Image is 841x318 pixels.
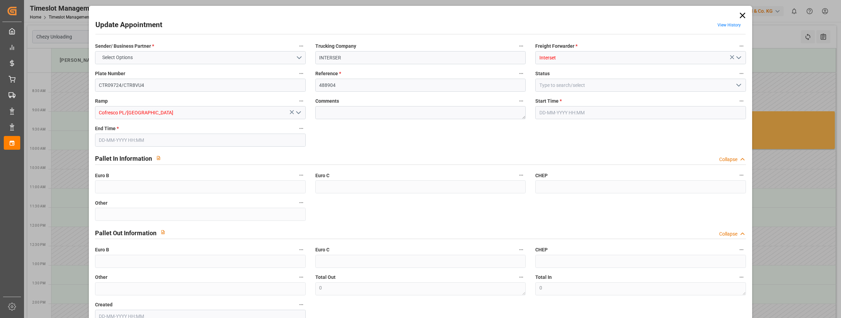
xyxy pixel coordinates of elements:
button: Reference * [517,69,526,78]
button: open menu [293,107,303,118]
button: Created [297,300,306,309]
span: Euro B [95,172,109,179]
button: Other [297,273,306,282]
button: Total In [737,273,746,282]
span: Status [535,70,550,77]
h2: Update Appointment [95,20,162,31]
button: Start Time * [737,96,746,105]
span: Euro B [95,246,109,253]
button: Total Out [517,273,526,282]
span: Other [95,200,107,207]
span: Total In [535,274,552,281]
button: Other [297,198,306,207]
input: Type to search/select [535,79,746,92]
button: End Time * [297,124,306,133]
span: End Time [95,125,119,132]
div: Collapse [719,230,737,238]
span: Sender/ Business Partner [95,43,154,50]
h2: Pallet In Information [95,154,152,163]
span: Freight Forwarder [535,43,577,50]
span: Start Time [535,98,562,105]
div: Collapse [719,156,737,163]
button: Status [737,69,746,78]
input: Type to search/select [95,106,306,119]
button: View description [152,151,165,164]
button: Trucking Company [517,42,526,50]
button: open menu [95,51,306,64]
h2: Pallet Out Information [95,228,156,238]
button: Plate Number [297,69,306,78]
input: DD-MM-YYYY HH:MM [95,134,306,147]
button: Ramp [297,96,306,105]
span: Trucking Company [315,43,356,50]
textarea: 0 [315,282,526,295]
button: Euro C [517,171,526,180]
button: Euro C [517,245,526,254]
span: Total Out [315,274,336,281]
button: CHEP [737,245,746,254]
button: View description [156,226,170,239]
span: Select Options [99,54,136,61]
input: DD-MM-YYYY HH:MM [535,106,746,119]
button: Comments [517,96,526,105]
span: Euro C [315,246,329,253]
span: CHEP [535,246,548,253]
button: CHEP [737,171,746,180]
span: Euro C [315,172,329,179]
button: Euro B [297,171,306,180]
a: View History [717,23,741,27]
span: Comments [315,98,339,105]
button: open menu [733,80,744,91]
span: Other [95,274,107,281]
button: Euro B [297,245,306,254]
span: Reference [315,70,341,77]
span: CHEP [535,172,548,179]
span: Ramp [95,98,108,105]
button: open menu [733,53,744,63]
span: Created [95,301,113,308]
button: Freight Forwarder * [737,42,746,50]
button: Sender/ Business Partner * [297,42,306,50]
span: Plate Number [95,70,125,77]
textarea: 0 [535,282,746,295]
